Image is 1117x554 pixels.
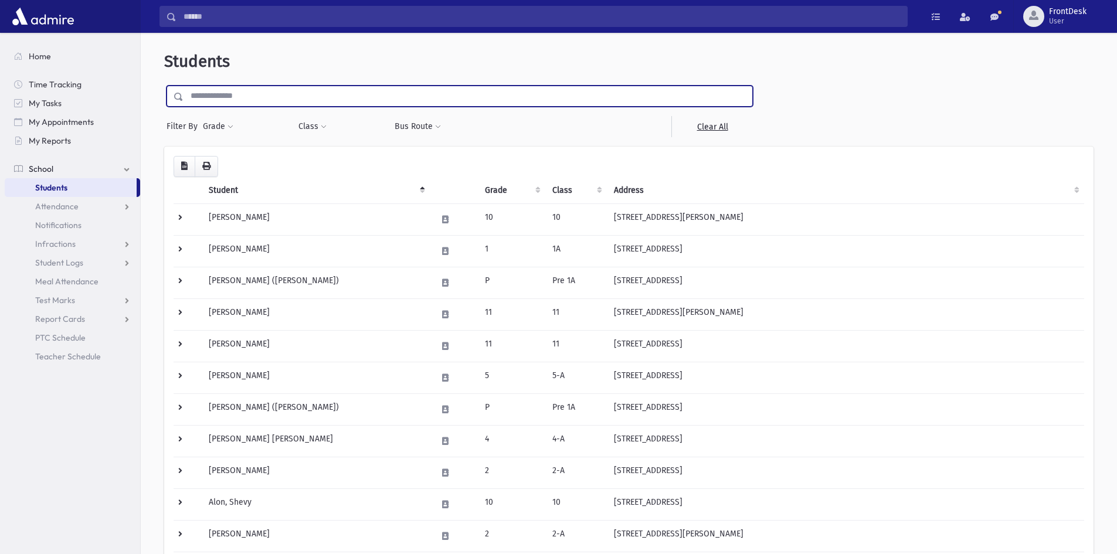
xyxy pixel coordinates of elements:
[478,177,545,204] th: Grade: activate to sort column ascending
[607,203,1084,235] td: [STREET_ADDRESS][PERSON_NAME]
[5,75,140,94] a: Time Tracking
[5,310,140,328] a: Report Cards
[607,267,1084,298] td: [STREET_ADDRESS]
[167,120,202,132] span: Filter By
[607,298,1084,330] td: [STREET_ADDRESS][PERSON_NAME]
[607,330,1084,362] td: [STREET_ADDRESS]
[202,116,234,137] button: Grade
[35,276,99,287] span: Meal Attendance
[202,393,430,425] td: [PERSON_NAME] ([PERSON_NAME])
[5,47,140,66] a: Home
[5,131,140,150] a: My Reports
[607,488,1084,520] td: [STREET_ADDRESS]
[5,159,140,178] a: School
[202,235,430,267] td: [PERSON_NAME]
[5,94,140,113] a: My Tasks
[202,267,430,298] td: [PERSON_NAME] ([PERSON_NAME])
[35,257,83,268] span: Student Logs
[29,135,71,146] span: My Reports
[478,488,545,520] td: 10
[545,177,607,204] th: Class: activate to sort column ascending
[202,425,430,457] td: [PERSON_NAME] [PERSON_NAME]
[35,295,75,305] span: Test Marks
[545,520,607,552] td: 2-A
[5,178,137,197] a: Students
[164,52,230,71] span: Students
[29,51,51,62] span: Home
[35,314,85,324] span: Report Cards
[5,291,140,310] a: Test Marks
[29,79,82,90] span: Time Tracking
[478,520,545,552] td: 2
[607,520,1084,552] td: [STREET_ADDRESS][PERSON_NAME]
[202,362,430,393] td: [PERSON_NAME]
[478,457,545,488] td: 2
[35,201,79,212] span: Attendance
[1049,7,1087,16] span: FrontDesk
[545,203,607,235] td: 10
[5,234,140,253] a: Infractions
[478,362,545,393] td: 5
[545,235,607,267] td: 1A
[607,457,1084,488] td: [STREET_ADDRESS]
[176,6,907,27] input: Search
[202,177,430,204] th: Student: activate to sort column descending
[545,362,607,393] td: 5-A
[5,272,140,291] a: Meal Attendance
[29,117,94,127] span: My Appointments
[202,298,430,330] td: [PERSON_NAME]
[202,488,430,520] td: Alon, Shevy
[607,177,1084,204] th: Address: activate to sort column ascending
[545,425,607,457] td: 4-A
[29,164,53,174] span: School
[5,347,140,366] a: Teacher Schedule
[5,113,140,131] a: My Appointments
[174,156,195,177] button: CSV
[5,328,140,347] a: PTC Schedule
[202,330,430,362] td: [PERSON_NAME]
[195,156,218,177] button: Print
[35,332,86,343] span: PTC Schedule
[545,457,607,488] td: 2-A
[478,267,545,298] td: P
[29,98,62,108] span: My Tasks
[478,298,545,330] td: 11
[478,393,545,425] td: P
[5,197,140,216] a: Attendance
[478,235,545,267] td: 1
[35,351,101,362] span: Teacher Schedule
[9,5,77,28] img: AdmirePro
[607,235,1084,267] td: [STREET_ADDRESS]
[5,216,140,234] a: Notifications
[545,330,607,362] td: 11
[607,362,1084,393] td: [STREET_ADDRESS]
[478,203,545,235] td: 10
[298,116,327,137] button: Class
[202,520,430,552] td: [PERSON_NAME]
[545,267,607,298] td: Pre 1A
[545,488,607,520] td: 10
[478,425,545,457] td: 4
[478,330,545,362] td: 11
[202,457,430,488] td: [PERSON_NAME]
[35,239,76,249] span: Infractions
[545,393,607,425] td: Pre 1A
[671,116,753,137] a: Clear All
[5,253,140,272] a: Student Logs
[545,298,607,330] td: 11
[202,203,430,235] td: [PERSON_NAME]
[394,116,442,137] button: Bus Route
[1049,16,1087,26] span: User
[607,425,1084,457] td: [STREET_ADDRESS]
[607,393,1084,425] td: [STREET_ADDRESS]
[35,220,82,230] span: Notifications
[35,182,67,193] span: Students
